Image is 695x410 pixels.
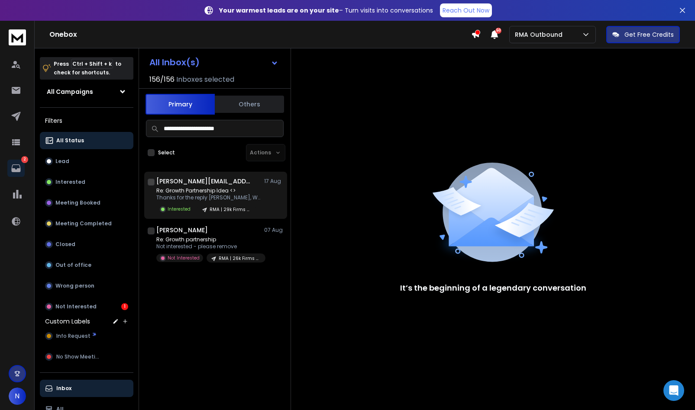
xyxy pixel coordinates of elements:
[40,215,133,232] button: Meeting Completed
[40,194,133,211] button: Meeting Booked
[40,348,133,365] button: No Show Meeting
[145,94,215,115] button: Primary
[56,137,84,144] p: All Status
[40,173,133,191] button: Interested
[219,255,260,262] p: RMA | 26k Firms (Specific Owner Info)
[663,380,684,401] div: Open Intercom Messenger
[264,227,284,234] p: 07 Aug
[55,262,91,269] p: Out of office
[440,3,492,17] a: Reach Out Now
[142,54,285,71] button: All Inbox(s)
[9,388,26,405] button: N
[158,149,175,156] label: Select
[443,6,489,15] p: Reach Out Now
[219,6,433,15] p: – Turn visits into conversations
[55,220,112,227] p: Meeting Completed
[215,95,284,114] button: Others
[49,29,471,40] h1: Onebox
[156,236,260,243] p: Re: Growth partnership
[40,327,133,345] button: Info Request
[56,385,71,392] p: Inbox
[156,177,252,186] h1: [PERSON_NAME][EMAIL_ADDRESS][DOMAIN_NAME]
[219,6,339,15] strong: Your warmest leads are on your site
[515,30,566,39] p: RMA Outbound
[606,26,680,43] button: Get Free Credits
[40,153,133,170] button: Lead
[40,277,133,295] button: Wrong person
[156,243,260,250] p: Not interested - please remove
[149,74,175,85] span: 156 / 156
[9,29,26,45] img: logo
[56,353,102,360] span: No Show Meeting
[45,317,90,326] h3: Custom Labels
[71,59,113,69] span: Ctrl + Shift + k
[7,160,25,177] a: 2
[55,303,97,310] p: Not Interested
[21,156,28,163] p: 2
[55,158,69,165] p: Lead
[176,74,234,85] h3: Inboxes selected
[121,303,128,310] div: 1
[56,333,91,340] span: Info Request
[156,226,208,234] h1: [PERSON_NAME]
[168,206,191,212] p: Interested
[156,187,260,194] p: Re: Growth Partnership Idea <>
[149,58,200,67] h1: All Inbox(s)
[168,255,200,261] p: Not Interested
[55,179,85,186] p: Interested
[264,178,284,185] p: 17 Aug
[495,28,501,34] span: 50
[40,115,133,127] h3: Filters
[40,132,133,149] button: All Status
[40,380,133,397] button: Inbox
[47,87,93,96] h1: All Campaigns
[156,194,260,201] p: Thanks for the reply [PERSON_NAME], What
[40,256,133,274] button: Out of office
[55,241,75,248] p: Closed
[400,282,586,294] p: It’s the beginning of a legendary conversation
[40,298,133,315] button: Not Interested1
[54,60,121,77] p: Press to check for shortcuts.
[55,199,100,206] p: Meeting Booked
[55,282,94,289] p: Wrong person
[210,206,251,213] p: RMA | 29k Firms (General Team Info)
[40,236,133,253] button: Closed
[624,30,674,39] p: Get Free Credits
[40,83,133,100] button: All Campaigns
